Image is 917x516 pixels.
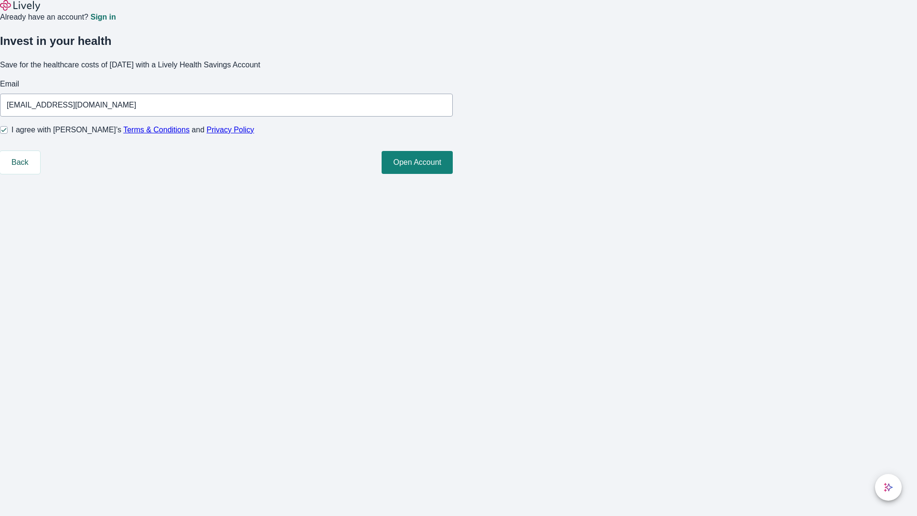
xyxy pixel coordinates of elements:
a: Terms & Conditions [123,126,190,134]
svg: Lively AI Assistant [884,483,893,492]
span: I agree with [PERSON_NAME]’s and [11,124,254,136]
a: Privacy Policy [207,126,255,134]
a: Sign in [90,13,116,21]
button: chat [875,474,902,501]
button: Open Account [382,151,453,174]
